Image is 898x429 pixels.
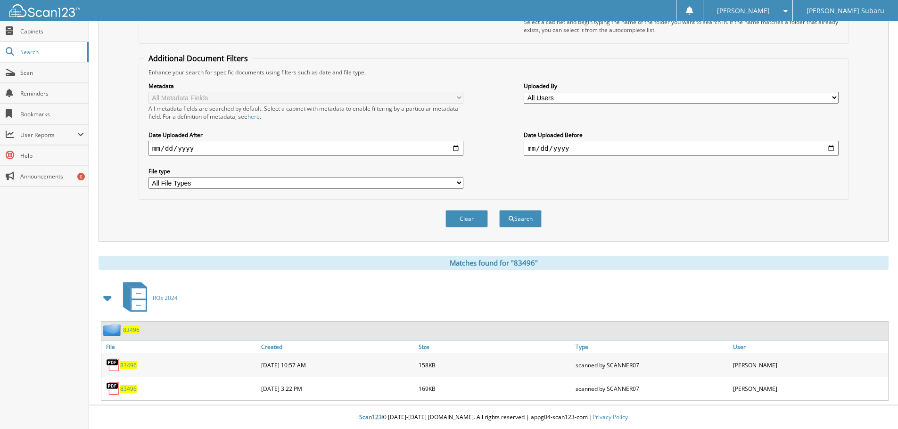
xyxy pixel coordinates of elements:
[499,210,542,227] button: Search
[731,379,888,398] div: [PERSON_NAME]
[445,210,488,227] button: Clear
[106,358,120,372] img: PDF.png
[247,113,260,121] a: here
[851,384,898,429] iframe: Chat Widget
[731,356,888,374] div: [PERSON_NAME]
[20,110,84,118] span: Bookmarks
[416,356,574,374] div: 158KB
[148,141,463,156] input: start
[20,69,84,77] span: Scan
[259,340,416,353] a: Created
[144,53,253,64] legend: Additional Document Filters
[416,379,574,398] div: 169KB
[101,340,259,353] a: File
[123,326,140,334] a: 83496
[120,361,137,369] a: 83496
[144,68,843,76] div: Enhance your search for specific documents using filters such as date and file type.
[416,340,574,353] a: Size
[807,8,884,14] span: [PERSON_NAME] Subaru
[77,173,85,180] div: 6
[106,381,120,396] img: PDF.png
[524,82,839,90] label: Uploaded By
[573,340,731,353] a: Type
[20,27,84,35] span: Cabinets
[20,131,77,139] span: User Reports
[148,131,463,139] label: Date Uploaded After
[573,379,731,398] div: scanned by SCANNER07
[259,379,416,398] div: [DATE] 3:22 PM
[731,340,888,353] a: User
[524,18,839,34] div: Select a cabinet and begin typing the name of the folder you want to search in. If the name match...
[120,385,137,393] a: 83496
[148,105,463,121] div: All metadata fields are searched by default. Select a cabinet with metadata to enable filtering b...
[573,356,731,374] div: scanned by SCANNER07
[148,167,463,175] label: File type
[524,131,839,139] label: Date Uploaded Before
[153,294,178,302] span: ROs 2024
[9,4,80,17] img: scan123-logo-white.svg
[99,256,889,270] div: Matches found for "83496"
[20,152,84,160] span: Help
[524,141,839,156] input: end
[259,356,416,374] div: [DATE] 10:57 AM
[148,82,463,90] label: Metadata
[20,89,84,97] span: Reminders
[103,324,123,336] img: folder2.png
[20,172,84,180] span: Announcements
[20,48,82,56] span: Search
[89,406,898,429] div: © [DATE]-[DATE] [DOMAIN_NAME]. All rights reserved | appg04-scan123-com |
[717,8,770,14] span: [PERSON_NAME]
[359,413,382,421] span: Scan123
[593,413,628,421] a: Privacy Policy
[117,279,178,316] a: ROs 2024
